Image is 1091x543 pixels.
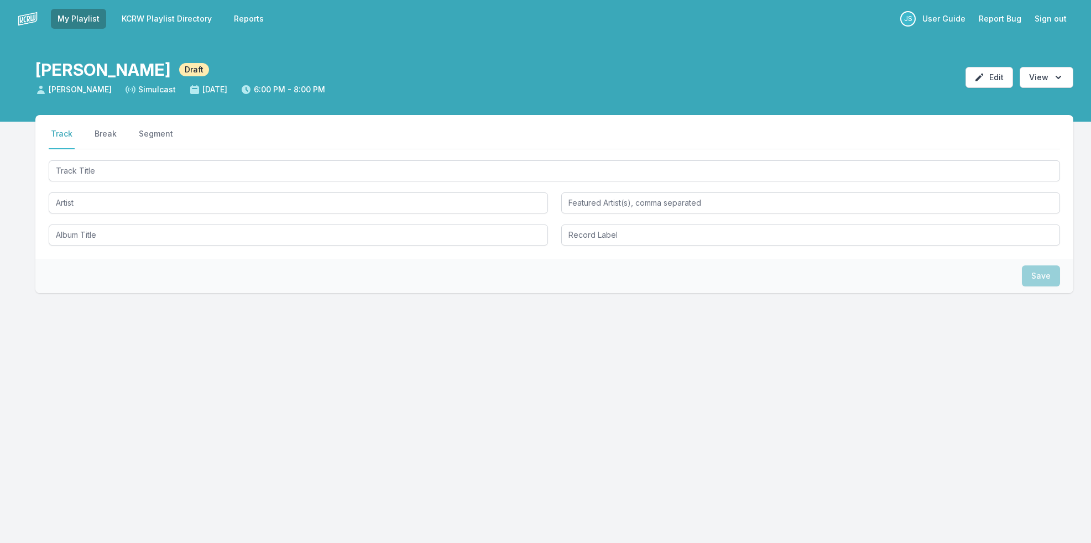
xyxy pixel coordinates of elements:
[35,60,170,80] h1: [PERSON_NAME]
[35,84,112,95] span: [PERSON_NAME]
[241,84,325,95] span: 6:00 PM - 8:00 PM
[916,9,972,29] a: User Guide
[965,67,1013,88] button: Edit
[18,9,38,29] img: logo-white-87cec1fa9cbef997252546196dc51331.png
[561,192,1061,213] input: Featured Artist(s), comma separated
[49,192,548,213] input: Artist
[1022,265,1060,286] button: Save
[137,128,175,149] button: Segment
[1028,9,1073,29] button: Sign out
[972,9,1028,29] a: Report Bug
[561,224,1061,246] input: Record Label
[92,128,119,149] button: Break
[1020,67,1073,88] button: Open options
[49,224,548,246] input: Album Title
[189,84,227,95] span: [DATE]
[179,63,209,76] span: Draft
[900,11,916,27] p: Jeremy Sole
[125,84,176,95] span: Simulcast
[227,9,270,29] a: Reports
[49,128,75,149] button: Track
[49,160,1060,181] input: Track Title
[115,9,218,29] a: KCRW Playlist Directory
[51,9,106,29] a: My Playlist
